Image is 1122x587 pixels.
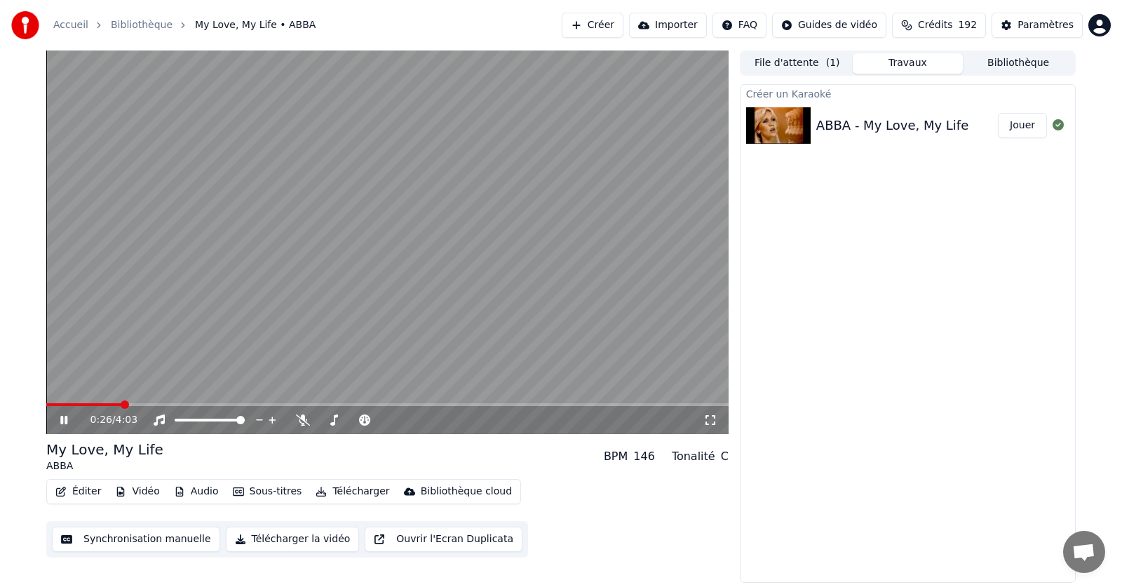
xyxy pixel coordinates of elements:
[116,413,137,427] span: 4:03
[109,482,165,501] button: Vidéo
[672,448,715,465] div: Tonalité
[168,482,224,501] button: Audio
[816,116,968,135] div: ABBA - My Love, My Life
[421,485,512,499] div: Bibliothèque cloud
[998,113,1047,138] button: Jouer
[958,18,977,32] span: 192
[633,448,655,465] div: 146
[90,413,124,427] div: /
[53,18,316,32] nav: breadcrumb
[111,18,173,32] a: Bibliothèque
[712,13,766,38] button: FAQ
[46,459,163,473] div: ABBA
[772,13,886,38] button: Guides de vidéo
[741,85,1075,102] div: Créer un Karaoké
[742,53,853,74] button: File d'attente
[562,13,623,38] button: Créer
[46,440,163,459] div: My Love, My Life
[918,18,952,32] span: Crédits
[11,11,39,39] img: youka
[629,13,707,38] button: Importer
[992,13,1083,38] button: Paramètres
[226,527,360,552] button: Télécharger la vidéo
[853,53,964,74] button: Travaux
[310,482,395,501] button: Télécharger
[721,448,729,465] div: C
[963,53,1074,74] button: Bibliothèque
[90,413,112,427] span: 0:26
[195,18,316,32] span: My Love, My Life • ABBA
[892,13,986,38] button: Crédits192
[53,18,88,32] a: Accueil
[227,482,308,501] button: Sous-titres
[50,482,107,501] button: Éditer
[826,56,840,70] span: ( 1 )
[604,448,628,465] div: BPM
[1063,531,1105,573] div: Ouvrir le chat
[365,527,522,552] button: Ouvrir l'Ecran Duplicata
[1018,18,1074,32] div: Paramètres
[52,527,220,552] button: Synchronisation manuelle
